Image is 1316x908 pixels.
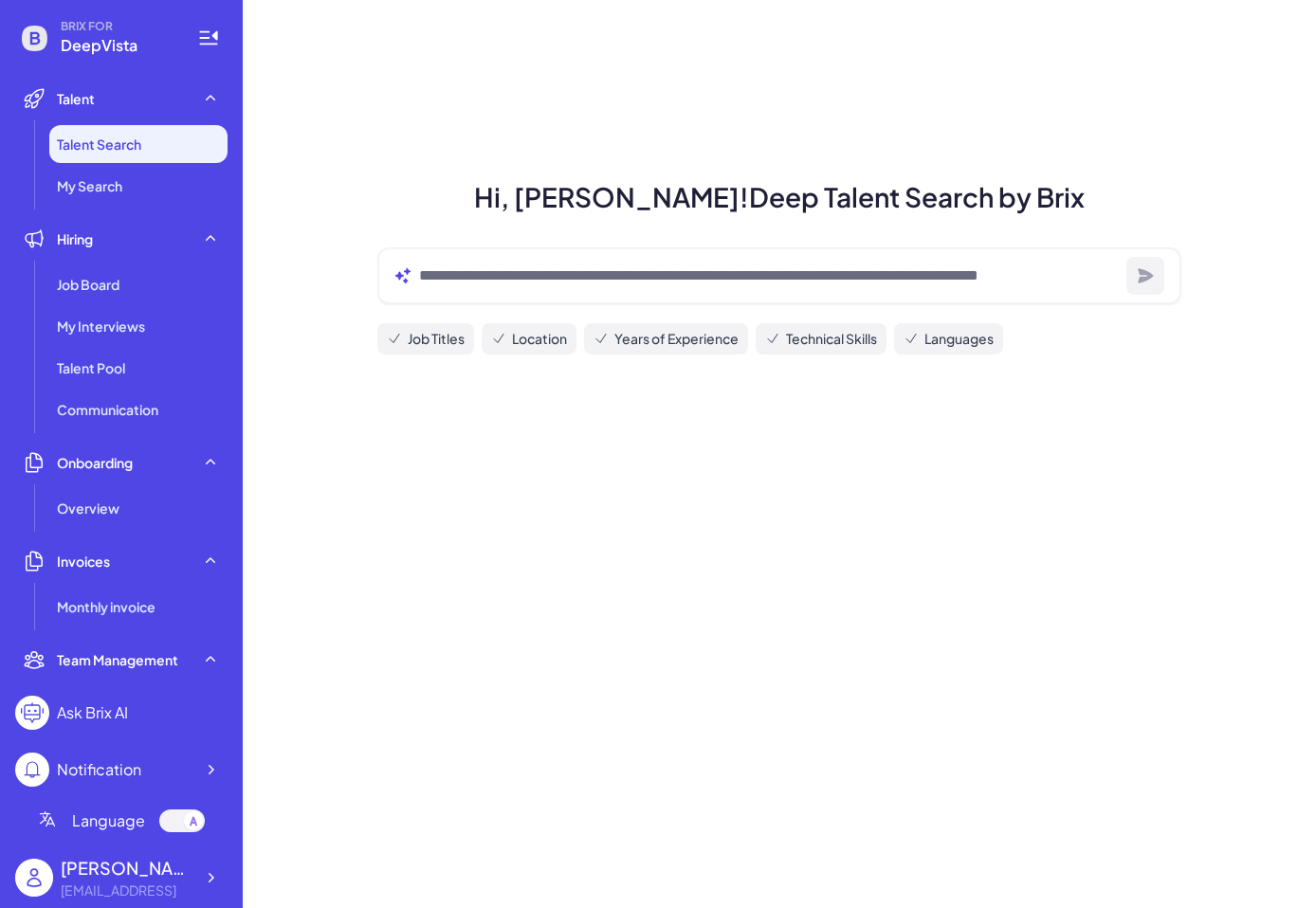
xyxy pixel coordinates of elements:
span: My Interviews [57,317,145,336]
div: jingconan@deepvista.ai [61,881,193,900]
span: Team Management [57,650,178,669]
h1: Hi, [PERSON_NAME]! Deep Talent Search by Brix [355,177,1204,217]
div: Notification [57,758,141,781]
span: Talent Search [57,135,141,154]
span: Language [72,809,145,832]
span: Communication [57,400,158,419]
span: DeepVista [61,34,174,57]
div: Jing Conan Wang [61,855,193,881]
span: Job Board [57,275,119,294]
span: Invoices [57,552,110,571]
span: Talent [57,89,95,108]
span: Job Titles [408,329,465,349]
span: Hiring [57,229,93,248]
span: Years of Experience [614,329,739,349]
span: My Search [57,176,122,195]
span: Languages [924,329,994,349]
span: Talent Pool [57,358,125,377]
span: BRIX FOR [61,19,174,34]
div: Ask Brix AI [57,701,128,724]
span: Technical Skills [786,329,877,349]
span: Location [512,329,567,349]
span: Overview [57,499,119,518]
span: Onboarding [57,453,133,472]
img: user_logo.png [15,859,53,897]
span: Monthly invoice [57,597,155,616]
